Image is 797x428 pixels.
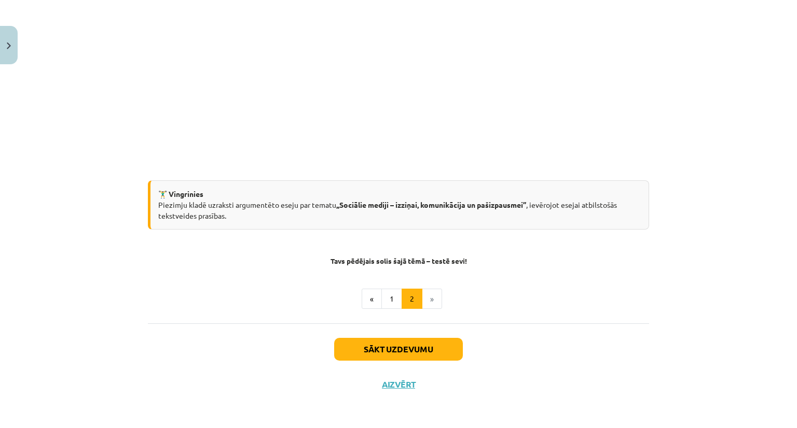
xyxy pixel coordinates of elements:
button: 2 [402,289,422,309]
button: Aizvērt [379,379,418,390]
strong: 🏋️‍♂️ Vingrinies [158,189,203,198]
strong: ,,Sociālie mediji – izziņai, komunikācija un pašizpausmei’’ [336,200,526,209]
strong: Tavs pēdējais solis šajā tēmā – testē sevi! [331,256,467,265]
button: « [362,289,382,309]
img: icon-close-lesson-0947bae3869378f0d4975bcd49f059093ad1ed9edebbc8119c70593378902aed.svg [7,42,11,49]
div: Piezimju kladē uzraksti argumentēto eseju par tematu , ievērojot esejai atbilstošās tekstveides p... [148,180,649,230]
button: Sākt uzdevumu [334,338,463,361]
button: 1 [381,289,402,309]
nav: Page navigation example [148,289,649,309]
